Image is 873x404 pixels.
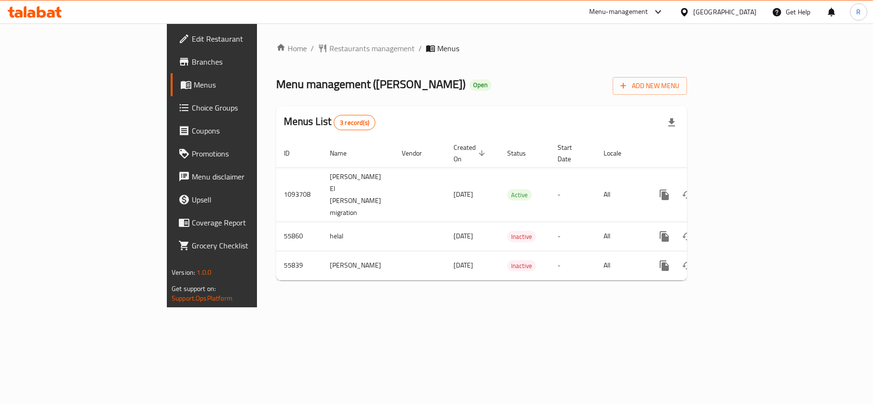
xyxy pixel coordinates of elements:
button: Change Status [676,254,699,277]
a: Restaurants management [318,43,415,54]
span: Coverage Report [192,217,305,228]
span: Active [507,190,532,201]
span: Choice Groups [192,102,305,113]
span: Inactive [507,260,536,271]
span: Menu management ( [PERSON_NAME] ) [276,73,466,95]
span: [DATE] [454,188,473,201]
span: Promotions [192,148,305,159]
button: Add New Menu [613,77,687,95]
span: Created On [454,142,488,165]
span: ID [284,147,302,159]
button: Change Status [676,225,699,248]
div: Open [469,79,491,91]
span: Name [330,147,359,159]
td: [PERSON_NAME] [322,251,394,280]
a: Upsell [171,188,313,211]
h2: Menus List [284,114,375,130]
span: 1.0.0 [197,266,211,279]
div: Active [507,189,532,201]
span: Menus [194,79,305,90]
div: Total records count [334,115,375,130]
span: Upsell [192,194,305,205]
button: Change Status [676,183,699,206]
span: Vendor [402,147,434,159]
span: Restaurants management [329,43,415,54]
td: helal [322,222,394,251]
a: Coupons [171,119,313,142]
a: Menus [171,73,313,96]
span: [DATE] [454,259,473,271]
a: Edit Restaurant [171,27,313,50]
a: Menu disclaimer [171,165,313,188]
div: [GEOGRAPHIC_DATA] [693,7,757,17]
td: - [550,222,596,251]
a: Support.OpsPlatform [172,292,233,304]
div: Menu-management [589,6,648,18]
a: Coverage Report [171,211,313,234]
span: Coupons [192,125,305,136]
span: Add New Menu [620,80,679,92]
a: Grocery Checklist [171,234,313,257]
span: [DATE] [454,230,473,242]
span: Branches [192,56,305,67]
a: Branches [171,50,313,73]
button: more [653,254,676,277]
span: Locale [604,147,634,159]
span: Start Date [558,142,584,165]
span: Inactive [507,231,536,242]
nav: breadcrumb [276,43,687,54]
div: Inactive [507,260,536,271]
span: Menus [437,43,459,54]
li: / [419,43,422,54]
button: more [653,183,676,206]
span: Open [469,81,491,89]
span: Get support on: [172,282,216,295]
a: Choice Groups [171,96,313,119]
span: R [856,7,861,17]
td: - [550,251,596,280]
td: [PERSON_NAME] El [PERSON_NAME] migration [322,168,394,222]
td: All [596,222,645,251]
div: Export file [660,111,683,134]
span: Edit Restaurant [192,33,305,45]
span: 3 record(s) [334,118,375,127]
span: Menu disclaimer [192,171,305,182]
td: - [550,168,596,222]
a: Promotions [171,142,313,165]
span: Status [507,147,538,159]
td: All [596,251,645,280]
button: more [653,225,676,248]
span: Version: [172,266,195,279]
table: enhanced table [276,139,753,281]
td: All [596,168,645,222]
th: Actions [645,139,753,168]
span: Grocery Checklist [192,240,305,251]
